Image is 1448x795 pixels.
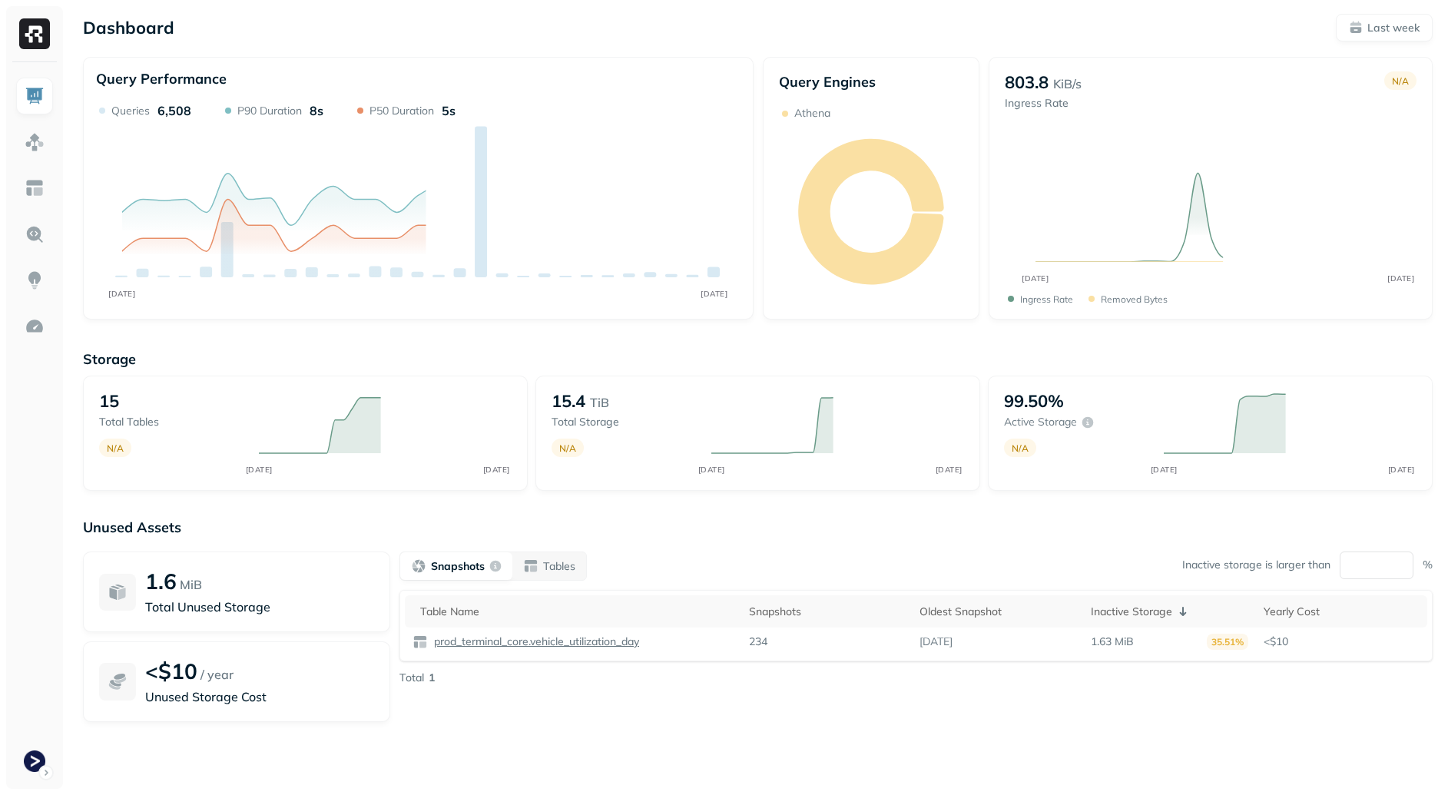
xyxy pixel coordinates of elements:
img: Terminal [24,750,45,772]
img: Dashboard [25,86,45,106]
p: <$10 [145,658,197,684]
p: Ingress Rate [1005,96,1082,111]
p: N/A [107,442,124,454]
p: Dashboard [83,17,174,38]
img: Assets [25,132,45,152]
div: Yearly Cost [1264,605,1420,619]
p: Inactive Storage [1091,605,1172,619]
img: table [413,634,428,650]
img: Ryft [19,18,50,49]
div: Oldest Snapshot [919,605,1075,619]
p: Athena [794,106,830,121]
p: / year [200,665,234,684]
tspan: [DATE] [935,465,962,475]
img: Asset Explorer [25,178,45,198]
p: 15.4 [552,390,585,412]
p: Last week [1367,21,1420,35]
tspan: [DATE] [1022,273,1049,283]
p: Unused Storage Cost [145,687,374,706]
p: Inactive storage is larger than [1182,558,1330,572]
tspan: [DATE] [1388,273,1415,283]
p: 15 [99,390,119,412]
p: 1 [429,671,435,685]
p: P50 Duration [369,104,434,118]
p: Snapshots [431,559,485,574]
img: Insights [25,270,45,290]
p: 8s [310,103,323,118]
p: 99.50% [1004,390,1064,412]
p: N/A [1012,442,1029,454]
p: MiB [180,575,202,594]
p: N/A [1392,75,1409,87]
div: Table Name [420,605,734,619]
div: Snapshots [749,605,905,619]
p: % [1423,558,1433,572]
a: prod_terminal_core.vehicle_utilization_day [428,634,639,649]
tspan: [DATE] [701,289,727,298]
tspan: [DATE] [1150,465,1177,475]
p: Total Unused Storage [145,598,374,616]
p: Active storage [1004,415,1077,429]
img: Query Explorer [25,224,45,244]
p: TiB [590,393,609,412]
tspan: [DATE] [245,465,272,475]
tspan: [DATE] [482,465,509,475]
p: Total [399,671,424,685]
p: Query Engines [779,73,964,91]
p: Queries [111,104,150,118]
p: Total storage [552,415,696,429]
tspan: [DATE] [108,289,135,298]
p: N/A [559,442,576,454]
p: Query Performance [96,70,227,88]
p: Total tables [99,415,244,429]
p: KiB/s [1053,75,1082,93]
p: Removed bytes [1101,293,1168,305]
p: 234 [749,634,767,649]
p: Tables [543,559,575,574]
p: Storage [83,350,1433,368]
p: prod_terminal_core.vehicle_utilization_day [431,634,639,649]
p: 1.63 MiB [1091,634,1134,649]
p: [DATE] [919,634,953,649]
tspan: [DATE] [1387,465,1414,475]
p: 803.8 [1005,71,1049,93]
p: Ingress Rate [1020,293,1073,305]
p: 1.6 [145,568,177,595]
button: Last week [1336,14,1433,41]
tspan: [DATE] [697,465,724,475]
p: 5s [442,103,456,118]
p: <$10 [1264,634,1420,649]
img: Optimization [25,316,45,336]
p: 6,508 [157,103,191,118]
p: P90 Duration [237,104,302,118]
p: 35.51% [1207,634,1248,650]
p: Unused Assets [83,518,1433,536]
